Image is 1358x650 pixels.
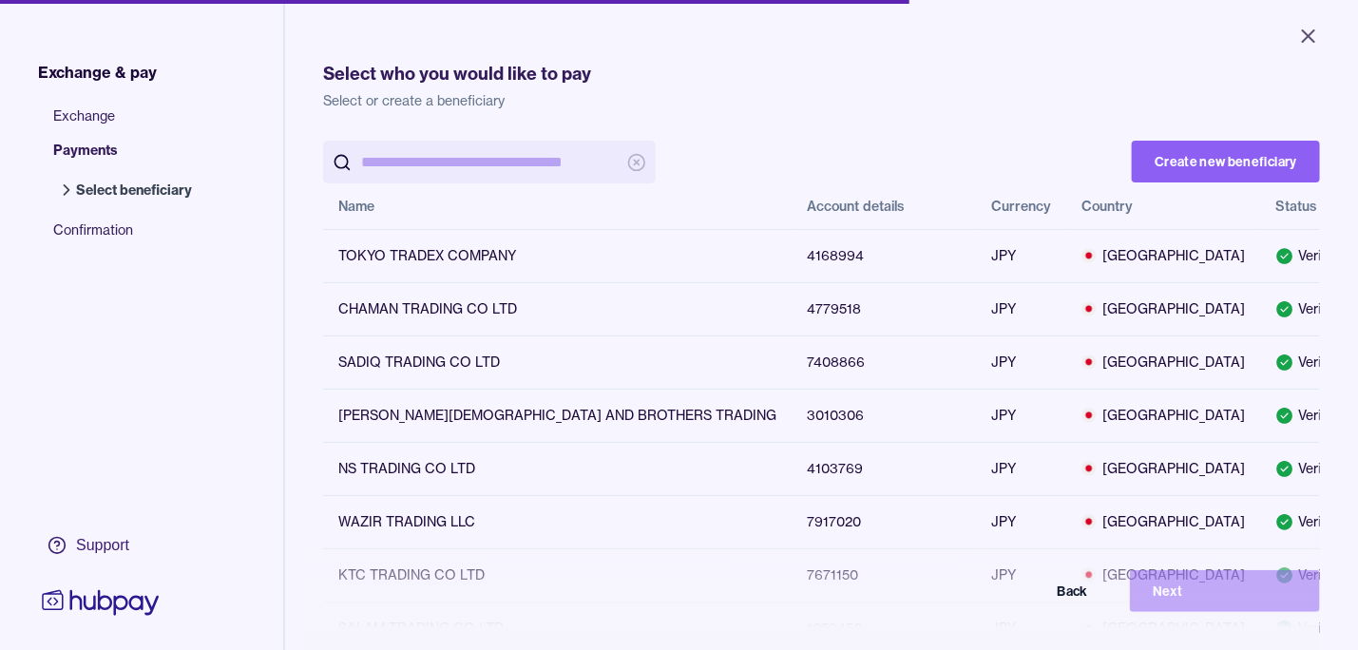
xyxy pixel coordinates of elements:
span: Confirmation [53,220,211,255]
span: [GEOGRAPHIC_DATA] [1081,246,1245,265]
td: 4168994 [792,229,976,282]
td: JPY [976,548,1066,602]
span: Exchange & pay [38,61,157,84]
span: [GEOGRAPHIC_DATA] [1081,459,1245,478]
th: Currency [976,183,1066,229]
span: Payments [53,141,211,175]
th: Name [323,183,792,229]
td: JPY [976,229,1066,282]
th: Country [1066,183,1260,229]
td: JPY [976,335,1066,389]
td: [PERSON_NAME][DEMOGRAPHIC_DATA] AND BROTHERS TRADING [323,389,792,442]
td: JPY [976,389,1066,442]
td: 4779518 [792,282,976,335]
th: Account details [792,183,976,229]
td: CHAMAN TRADING CO LTD [323,282,792,335]
td: SADIQ TRADING CO LTD [323,335,792,389]
div: Support [76,535,129,556]
a: Support [38,526,163,565]
td: 7408866 [792,335,976,389]
p: Select or create a beneficiary [323,91,1320,110]
span: [GEOGRAPHIC_DATA] [1081,299,1245,318]
td: NS TRADING CO LTD [323,442,792,495]
span: Exchange [53,106,211,141]
td: JPY [976,282,1066,335]
button: Back [921,570,1111,612]
td: WAZIR TRADING LLC [323,495,792,548]
span: Select beneficiary [76,181,192,200]
button: Create new beneficiary [1132,141,1320,182]
span: [GEOGRAPHIC_DATA] [1081,619,1245,638]
td: TOKYO TRADEX COMPANY [323,229,792,282]
td: JPY [976,442,1066,495]
td: 3010306 [792,389,976,442]
span: [GEOGRAPHIC_DATA] [1081,565,1245,584]
td: KTC TRADING CO LTD [323,548,792,602]
span: [GEOGRAPHIC_DATA] [1081,406,1245,425]
input: search [361,141,618,183]
td: 4103769 [792,442,976,495]
td: 7671150 [792,548,976,602]
h1: Select who you would like to pay [323,61,1320,87]
td: 7917020 [792,495,976,548]
span: [GEOGRAPHIC_DATA] [1081,353,1245,372]
span: [GEOGRAPHIC_DATA] [1081,512,1245,531]
td: JPY [976,495,1066,548]
button: Close [1274,15,1343,57]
